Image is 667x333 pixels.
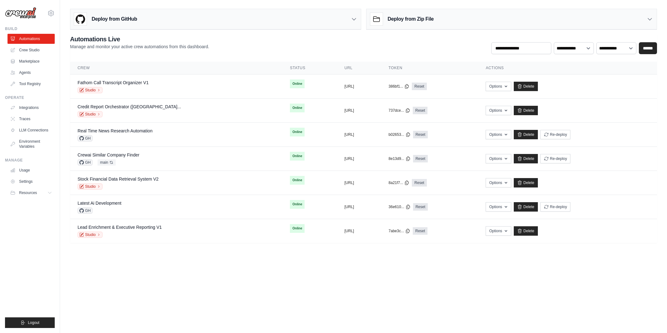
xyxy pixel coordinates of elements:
a: Studio [78,183,103,190]
a: Reset [413,155,428,162]
a: LLM Connections [8,125,55,135]
a: Usage [8,165,55,175]
span: Logout [28,320,39,325]
a: Delete [514,178,538,187]
div: Build [5,26,55,31]
span: GH [78,207,93,214]
span: Online [290,200,305,209]
button: 7abe3c... [389,228,410,233]
span: Online [290,128,305,136]
a: Crew Studio [8,45,55,55]
a: Stock Financial Data Retrieval System V2 [78,177,159,182]
a: Reset [412,179,427,187]
a: Delete [514,202,538,212]
button: Options [486,202,511,212]
iframe: Chat Widget [636,303,667,333]
a: Delete [514,154,538,163]
th: Status [282,62,337,74]
img: Logo [5,7,36,19]
a: Delete [514,226,538,236]
button: Resources [8,188,55,198]
h3: Deploy from GitHub [92,15,137,23]
h2: Automations Live [70,35,209,44]
a: Settings [8,177,55,187]
span: GH [78,159,93,166]
a: Crewai Similar Company Finder [78,152,139,157]
button: 737dce... [389,108,410,113]
button: Options [486,130,511,139]
th: Actions [478,62,657,74]
button: Options [486,106,511,115]
a: Reset [413,203,428,211]
span: Online [290,79,305,88]
span: Online [290,224,305,233]
a: Delete [514,106,538,115]
a: Reset [413,131,428,138]
span: main [98,159,116,166]
button: 8e13d9... [389,156,411,161]
a: Marketplace [8,56,55,66]
button: Re-deploy [540,202,571,212]
a: Reset [413,107,427,114]
a: Automations [8,34,55,44]
img: GitHub Logo [74,13,87,25]
button: Re-deploy [540,154,571,163]
span: Online [290,104,305,112]
button: Re-deploy [540,130,571,139]
a: Tool Registry [8,79,55,89]
span: Online [290,152,305,161]
th: URL [337,62,381,74]
button: Options [486,226,511,236]
a: Reset [413,227,427,235]
a: Real Time News Research Automation [78,128,153,133]
a: Delete [514,130,538,139]
button: 8a21f7... [389,180,410,185]
a: Fathom Call Transcript Organizer V1 [78,80,149,85]
div: Operate [5,95,55,100]
button: Logout [5,317,55,328]
a: Delete [514,82,538,91]
a: Environment Variables [8,136,55,151]
a: Integrations [8,103,55,113]
a: Studio [78,87,103,93]
div: Manage [5,158,55,163]
button: 386bf1... [389,84,410,89]
h3: Deploy from Zip File [388,15,434,23]
th: Crew [70,62,282,74]
a: Credit Report Orchestrator ([GEOGRAPHIC_DATA]... [78,104,181,109]
a: Latest Ai Development [78,201,121,206]
button: b02653... [389,132,411,137]
th: Token [381,62,478,74]
a: Reset [412,83,427,90]
a: Agents [8,68,55,78]
p: Manage and monitor your active crew automations from this dashboard. [70,44,209,50]
button: 36e610... [389,204,411,209]
a: Lead Enrichment & Executive Reporting V1 [78,225,162,230]
a: Traces [8,114,55,124]
button: Options [486,178,511,187]
a: Studio [78,111,103,117]
span: GH [78,135,93,141]
span: Online [290,176,305,185]
span: Resources [19,190,37,195]
button: Options [486,154,511,163]
a: Studio [78,232,103,238]
button: Options [486,82,511,91]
